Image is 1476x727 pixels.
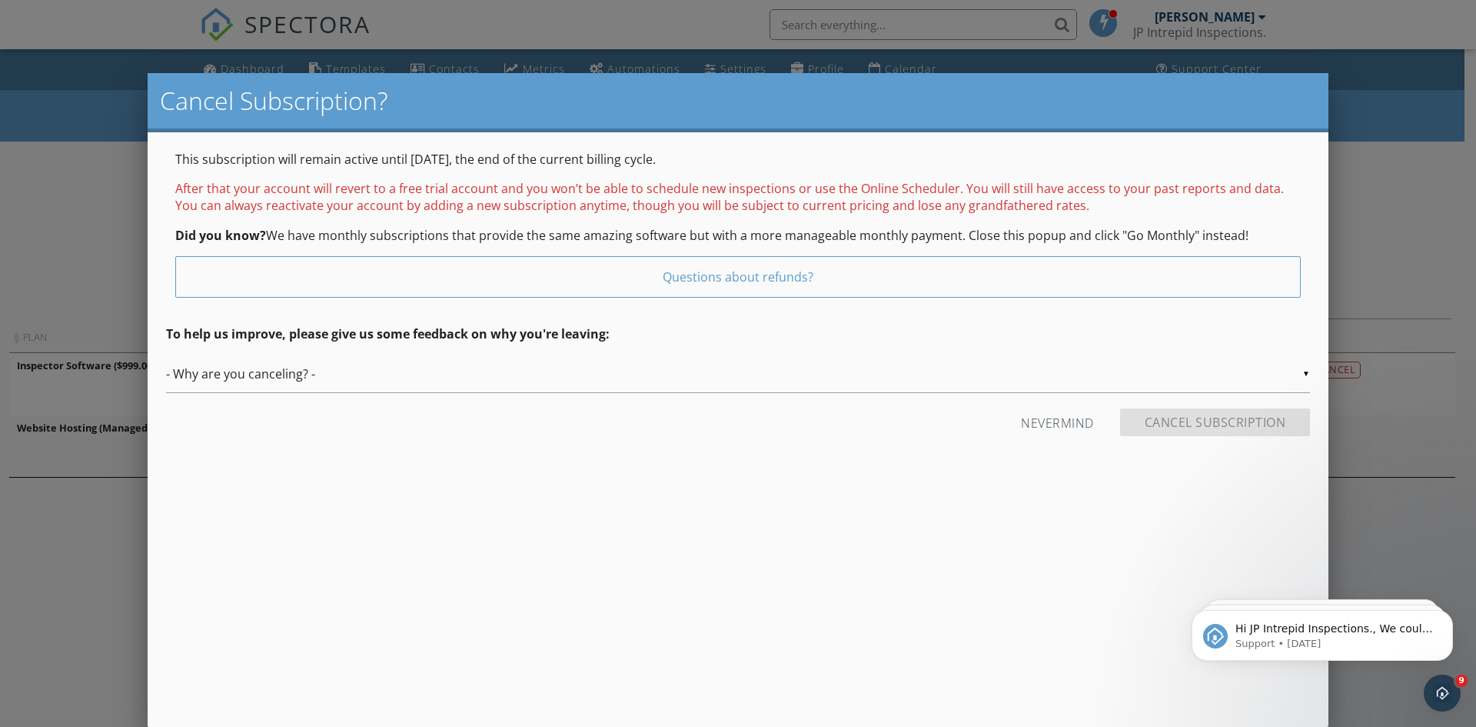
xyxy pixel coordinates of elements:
p: We have monthly subscriptions that provide the same amazing software but with a more manageable m... [175,227,1301,244]
a: Questions about refunds? [175,256,1301,298]
iframe: Intercom notifications message [1168,578,1476,685]
p: Message from Support, sent 8w ago [67,59,265,73]
span: Questions about refunds? [663,268,813,285]
span: Did you know? [175,227,266,244]
span: Hi JP Intrepid Inspections., We could not back up your inspections to Google Drive because there ... [67,45,264,148]
p: This subscription will remain active until [DATE], the end of the current billing cycle. [175,151,1301,168]
span: 9 [1455,675,1468,687]
input: Cancel Subscription [1120,409,1311,436]
p: To help us improve, please give us some feedback on why you're leaving: [166,325,1310,342]
iframe: Intercom live chat [1424,675,1461,712]
div: Nevermind [1021,409,1094,436]
p: After that your account will revert to a free trial account and you won’t be able to schedule new... [175,180,1301,215]
h2: Cancel Subscription? [160,85,1316,116]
